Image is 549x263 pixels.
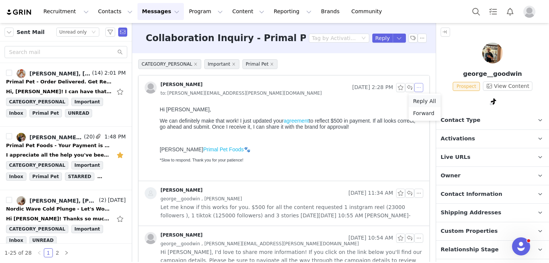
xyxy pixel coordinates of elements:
span: Primal Pet [29,109,62,117]
button: Contacts [94,3,137,20]
iframe: Intercom live chat [512,237,530,255]
span: Sent Mail [17,28,45,36]
span: (14) [91,69,103,77]
span: Contact Type [441,116,480,125]
li: 2 [53,248,62,257]
span: CATEGORY_PERSONAL [6,225,68,233]
span: Important [204,59,239,69]
img: b0163999-9532-4190-9243-7cfbd6ca3abf.jpg [17,69,26,78]
a: [PERSON_NAME], [PERSON_NAME] [17,196,97,205]
div: [PERSON_NAME], [PERSON_NAME] [29,198,97,204]
span: Relationship Stage [441,246,499,254]
i: icon: right [64,251,69,255]
span: *Slow to respond. Thank you for your patience! [3,54,86,59]
span: [DATE] 10:54 AM [349,234,393,243]
span: Primal Pet [242,59,278,69]
div: Primal Pet - Order Delivered. Get Ready to Create! 📦 [6,78,112,86]
span: Inbox [6,109,26,117]
img: 3002b369-844d-4dbb-8ea6-242555ebc71e.jpg [17,196,26,205]
span: Prospect [453,82,480,91]
span: Important [71,225,103,233]
span: CATEGORY_PERSONAL [138,59,201,69]
i: icon: down [91,30,96,35]
i: icon: search [117,49,123,55]
button: Reply [372,34,393,43]
div: [PERSON_NAME] [DATE] 2:28 PMto:[PERSON_NAME][EMAIL_ADDRESS][PERSON_NAME][DOMAIN_NAME] [139,75,429,103]
p: [PERSON_NAME] 🐾 [3,43,264,49]
li: 1-25 of 28 [5,248,32,257]
span: (2) [97,196,106,204]
li: Next Page [62,248,71,257]
div: Tag by Activation [312,34,356,42]
h3: Collaboration Inquiry - Primal Pet Foods 🐾 [146,31,365,45]
a: [PERSON_NAME], [PERSON_NAME] [17,69,91,78]
a: agreement [127,14,152,20]
span: UNREAD [65,109,92,117]
div: [PERSON_NAME], [PERSON_NAME] [29,71,91,77]
div: Nordic Wave Cold Plunge - Let's Work Together 🧊 [6,205,112,213]
span: Live URLs [441,153,470,161]
button: Recruitment [39,3,93,20]
button: View Content [483,82,532,91]
button: Search [468,3,484,20]
i: icon: left [37,251,42,255]
p: We can definitely make that work! I just updated your to reflect $500 in payment. If all looks co... [3,14,264,26]
span: Custom Properties [441,227,498,235]
div: Unread only [59,28,87,36]
button: Notifications [502,3,518,20]
span: Let me know if this works for you. $500 for all the content requested 1 instgram reel (23000 foll... [160,203,423,220]
span: Activations [441,135,475,143]
button: Program [184,3,227,20]
img: george__goodwin [482,43,503,63]
div: [PERSON_NAME] [160,82,203,88]
img: 685d4284-8071-4ff2-a6ae-7549ba3fdf42.jpg [17,133,26,142]
span: [PERSON_NAME][EMAIL_ADDRESS][PERSON_NAME][DOMAIN_NAME] [160,89,322,97]
button: Reporting [269,3,316,20]
span: Inbox [6,236,26,245]
span: (20) [82,133,95,141]
li: Previous Page [35,248,44,257]
div: Hi Kelsey! Thanks so much for reaching out! Can you share more details about the campaign, includ... [6,215,112,223]
p: george__goodwin [436,69,549,78]
span: CATEGORY_PERSONAL [6,98,68,106]
span: [DATE] 11:34 AM [349,189,393,198]
div: [PERSON_NAME] [160,187,203,193]
a: Primal Pet Foods [46,43,87,49]
button: Content [228,3,269,20]
a: 1 [44,249,52,257]
div: Primal Pet Foods - Your Payment is on the Way 💸 [6,142,112,149]
span: Send Email [118,28,127,37]
div: [PERSON_NAME] [DATE] 11:34 AMgeorge__goodwin , [PERSON_NAME] Let me know if this works for you. $... [139,181,429,226]
a: 2 [53,249,62,257]
button: Messages [137,3,184,20]
span: Owner [441,172,461,180]
input: Search mail [5,46,127,58]
i: icon: close [194,62,197,66]
div: I appreciate all the help you've been and our partnership together. Unfortunate to hear about the... [6,151,112,159]
a: grin logo [6,9,32,16]
a: [PERSON_NAME] [145,232,203,244]
button: Profile [519,6,543,18]
p: Hi [PERSON_NAME], [3,3,264,9]
a: Tasks [485,3,501,20]
span: [DATE] 2:28 PM [352,83,393,92]
span: Important [71,98,103,106]
a: [PERSON_NAME] [145,187,203,199]
span: george__goodwin , [PERSON_NAME][EMAIL_ADDRESS][PERSON_NAME][DOMAIN_NAME] [160,240,359,248]
li: Reply All [409,95,441,107]
li: Forward [409,107,441,119]
img: placeholder-contacts.jpeg [145,187,157,199]
img: placeholder-profile.jpg [145,232,157,244]
a: [PERSON_NAME] [145,82,203,94]
span: Shipping Addresses [441,209,501,217]
span: Primal Pet [29,172,62,181]
div: [PERSON_NAME], [PERSON_NAME] and [PERSON_NAME] [29,134,82,140]
span: CATEGORY_PERSONAL [6,161,68,169]
li: 1 [44,248,53,257]
img: placeholder-profile.jpg [145,82,157,94]
i: icon: close [232,62,236,66]
i: icon: down [361,36,366,41]
span: Important [71,161,103,169]
a: Community [347,3,390,20]
img: placeholder-profile.jpg [523,6,535,18]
